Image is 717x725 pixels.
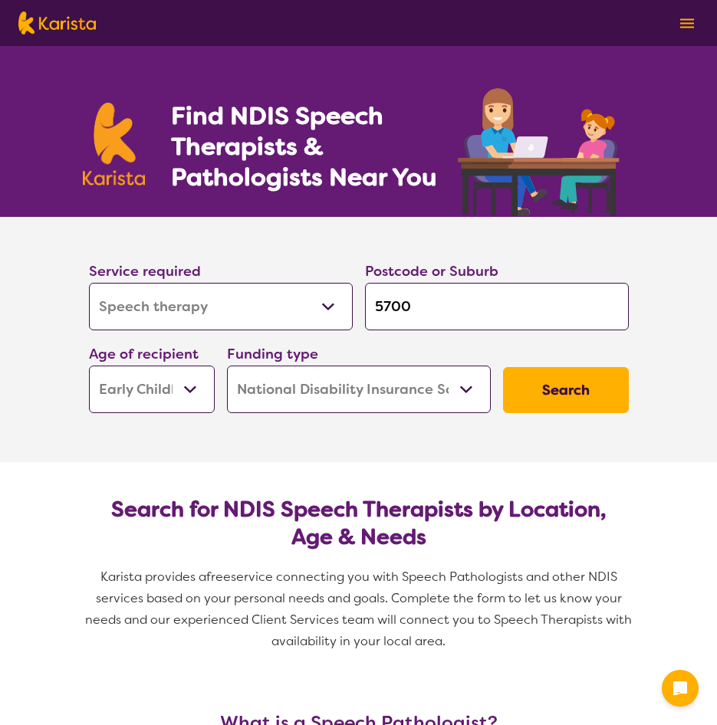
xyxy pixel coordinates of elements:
[101,496,617,551] h2: Search for NDIS Speech Therapists by Location, Age & Needs
[365,262,498,280] label: Postcode or Suburb
[85,569,635,649] span: service connecting you with Speech Pathologists and other NDIS services based on your personal ne...
[446,83,635,217] img: speech-therapy
[89,262,201,280] label: Service required
[680,18,694,28] img: menu
[227,345,318,363] label: Funding type
[206,569,231,585] span: free
[18,11,96,34] img: Karista logo
[365,283,629,330] input: Type
[503,367,629,413] button: Search
[171,100,455,192] h1: Find NDIS Speech Therapists & Pathologists Near You
[100,569,206,585] span: Karista provides a
[89,345,199,363] label: Age of recipient
[83,103,146,185] img: Karista logo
